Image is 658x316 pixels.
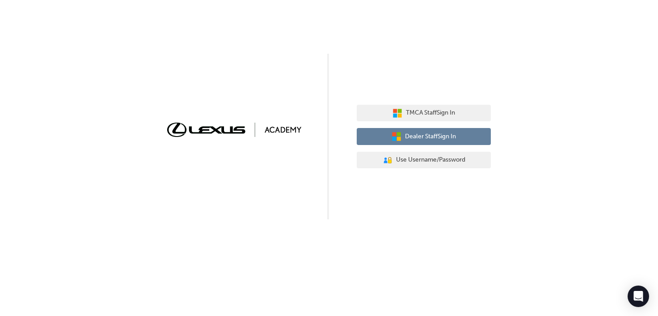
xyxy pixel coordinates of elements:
[357,152,491,169] button: Use Username/Password
[406,108,455,118] span: TMCA Staff Sign In
[357,128,491,145] button: Dealer StaffSign In
[167,123,301,137] img: Trak
[396,155,465,165] span: Use Username/Password
[405,132,456,142] span: Dealer Staff Sign In
[357,105,491,122] button: TMCA StaffSign In
[628,286,649,307] div: Open Intercom Messenger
